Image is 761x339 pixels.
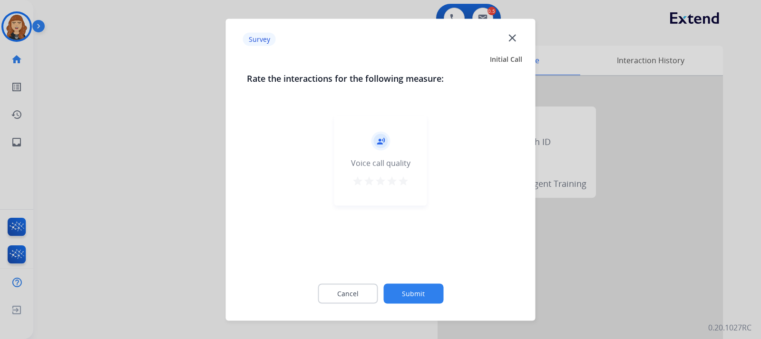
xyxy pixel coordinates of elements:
mat-icon: star [375,175,386,186]
p: 0.20.1027RC [708,322,751,333]
div: Voice call quality [351,157,410,168]
mat-icon: star [398,175,409,186]
mat-icon: close [506,31,518,44]
h3: Rate the interactions for the following measure: [247,71,515,85]
mat-icon: star [363,175,375,186]
mat-icon: star [352,175,363,186]
mat-icon: star [386,175,398,186]
button: Submit [383,283,443,303]
span: Initial Call [490,54,522,64]
button: Cancel [318,283,378,303]
p: Survey [243,33,276,46]
mat-icon: record_voice_over [376,136,385,145]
